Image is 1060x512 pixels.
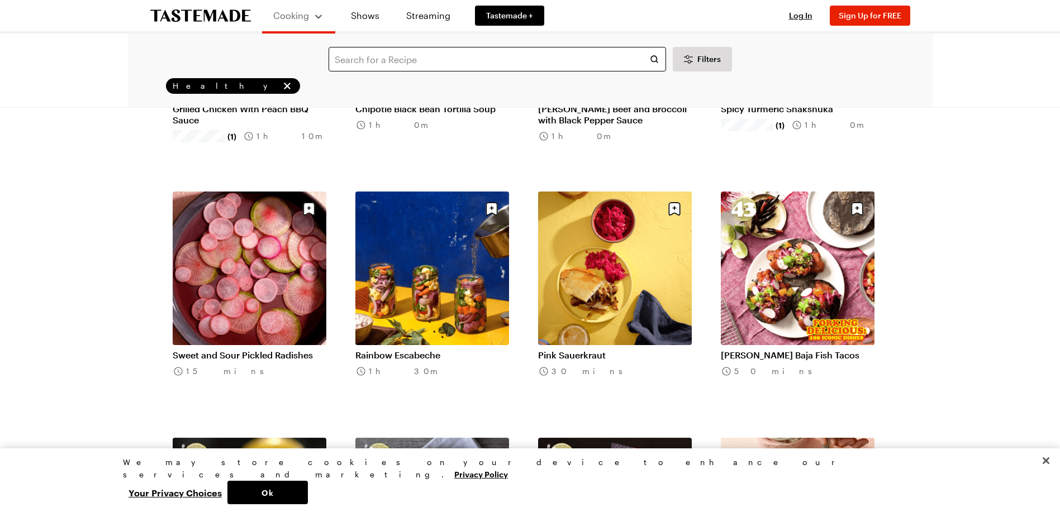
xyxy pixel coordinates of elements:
[273,10,309,21] span: Cooking
[778,10,823,21] button: Log In
[123,456,928,504] div: Privacy
[789,11,812,20] span: Log In
[486,10,533,21] span: Tastemade +
[830,6,910,26] button: Sign Up for FREE
[355,103,509,114] a: Chipotle Black Bean Tortilla Soup
[664,444,685,466] button: Save recipe
[538,350,692,361] a: Pink Sauerkraut
[847,198,868,219] button: Save recipe
[454,468,508,479] a: More information about your privacy, opens in a new tab
[847,444,868,466] button: Save recipe
[173,81,279,91] span: Healthy
[329,47,666,71] input: Search for a Recipe
[839,11,901,20] span: Sign Up for FREE
[173,103,326,126] a: Grilled Chicken With Peach BBQ Sauce
[273,4,324,27] button: Cooking
[475,6,544,26] a: Tastemade +
[721,350,874,361] a: [PERSON_NAME] Baja Fish Tacos
[664,198,685,219] button: Save recipe
[697,54,721,65] span: Filters
[150,9,251,22] a: To Tastemade Home Page
[298,444,320,466] button: Save recipe
[673,47,732,71] button: Desktop filters
[481,444,502,466] button: Save recipe
[721,103,874,114] a: Spicy Turmeric Shakshuka
[355,350,509,361] a: Rainbow Escabeche
[227,481,308,504] button: Ok
[281,80,293,92] button: remove Healthy
[481,198,502,219] button: Save recipe
[298,198,320,219] button: Save recipe
[173,350,326,361] a: Sweet and Sour Pickled Radishes
[1034,448,1058,473] button: Close
[123,481,227,504] button: Your Privacy Choices
[538,103,692,126] a: [PERSON_NAME] Beef and Broccoli with Black Pepper Sauce
[123,456,928,481] div: We may store cookies on your device to enhance our services and marketing.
